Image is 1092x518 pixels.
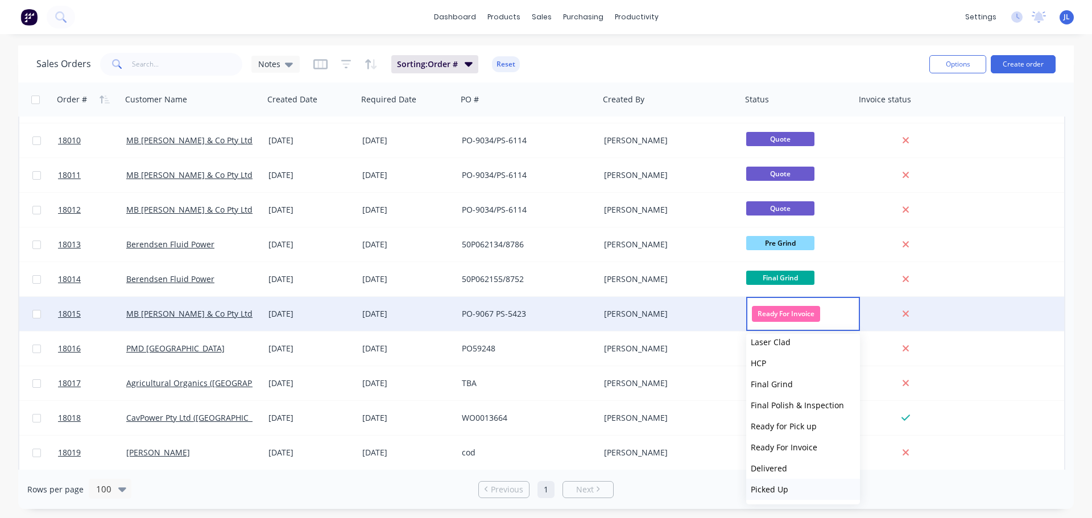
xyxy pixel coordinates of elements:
button: Picked Up [746,479,860,500]
a: 18010 [58,123,126,158]
button: Create order [991,55,1056,73]
div: PO-9034/PS-6114 [462,135,588,146]
div: [DATE] [362,239,453,250]
a: 18012 [58,193,126,227]
span: Ready For Invoice [751,442,817,453]
a: Berendsen Fluid Power [126,239,214,250]
a: Next page [563,484,613,495]
div: Created By [603,94,644,105]
div: [DATE] [268,273,353,285]
div: Status [745,94,769,105]
div: Order # [57,94,87,105]
span: Quote [746,167,814,181]
div: [PERSON_NAME] [604,135,730,146]
button: Delivered [746,458,860,479]
span: 18016 [58,343,81,354]
div: 50P062155/8752 [462,273,588,285]
div: PO-9034/PS-6114 [462,204,588,216]
span: Final Grind [746,271,814,285]
a: Page 1 is your current page [537,481,555,498]
div: [DATE] [268,447,353,458]
div: Created Date [267,94,317,105]
ul: Pagination [474,481,618,498]
div: PO-9067 PS-5423 [462,308,588,320]
button: Ready For Invoice [746,437,860,458]
button: Options [929,55,986,73]
a: MB [PERSON_NAME] & Co Pty Ltd [126,169,253,180]
a: Berendsen Fluid Power [126,273,214,284]
span: Next [576,484,594,495]
div: Customer Name [125,94,187,105]
div: WO0013664 [462,412,588,424]
a: 18018 [58,401,126,435]
a: 18011 [58,158,126,192]
div: [DATE] [268,378,353,389]
div: PO # [461,94,479,105]
div: products [482,9,526,26]
div: [PERSON_NAME] [604,412,730,424]
a: 18016 [58,331,126,366]
span: 18015 [58,308,81,320]
div: [PERSON_NAME] [604,447,730,458]
span: Sorting: Order # [397,59,458,70]
span: Quote [746,132,814,146]
span: Ready For Invoice [752,306,820,321]
a: 18013 [58,227,126,262]
div: [PERSON_NAME] [604,308,730,320]
span: Previous [491,484,523,495]
span: Ready for Pick up [751,421,817,432]
div: [PERSON_NAME] [604,169,730,181]
span: Laser Clad [751,337,791,347]
div: [DATE] [362,378,453,389]
div: [PERSON_NAME] [604,239,730,250]
a: 18017 [58,366,126,400]
div: 50P062134/8786 [462,239,588,250]
div: [DATE] [362,343,453,354]
div: [DATE] [268,169,353,181]
div: cod [462,447,588,458]
span: 18013 [58,239,81,250]
span: 18014 [58,273,81,285]
img: Factory [20,9,38,26]
div: [DATE] [362,169,453,181]
div: purchasing [557,9,609,26]
a: CavPower Pty Ltd ([GEOGRAPHIC_DATA]) [126,412,276,423]
span: 18010 [58,135,81,146]
button: Laser Clad [746,331,860,353]
span: Quote [746,201,814,216]
a: dashboard [428,9,482,26]
span: 18019 [58,447,81,458]
div: [PERSON_NAME] [604,273,730,285]
span: Final Polish & Inspection [751,400,844,411]
input: Search... [132,53,243,76]
div: [DATE] [362,135,453,146]
div: [DATE] [268,135,353,146]
a: [PERSON_NAME] [126,447,190,458]
span: Final Grind [751,379,793,389]
div: [DATE] [268,412,353,424]
div: productivity [609,9,664,26]
span: HCP [751,358,766,368]
div: [DATE] [362,412,453,424]
a: MB [PERSON_NAME] & Co Pty Ltd [126,135,253,146]
button: HCP [746,353,860,374]
span: 18018 [58,412,81,424]
div: [DATE] [362,273,453,285]
div: PO59248 [462,343,588,354]
span: JL [1064,12,1070,22]
div: [DATE] [268,343,353,354]
button: Final Grind [746,374,860,395]
div: settings [959,9,1002,26]
div: sales [526,9,557,26]
div: TBA [462,378,588,389]
button: Reset [492,56,520,72]
a: PMD [GEOGRAPHIC_DATA] [126,343,225,354]
button: Ready for Pick up [746,416,860,437]
span: Pre Grind [746,236,814,250]
span: 18012 [58,204,81,216]
span: 18011 [58,169,81,181]
a: Previous page [479,484,529,495]
div: [DATE] [268,204,353,216]
div: [DATE] [268,308,353,320]
button: Sorting:Order # [391,55,478,73]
